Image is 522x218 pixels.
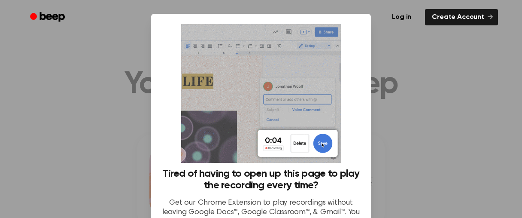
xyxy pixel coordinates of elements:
[425,9,498,25] a: Create Account
[181,24,340,163] img: Beep extension in action
[24,9,73,26] a: Beep
[383,7,420,27] a: Log in
[161,168,361,191] h3: Tired of having to open up this page to play the recording every time?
